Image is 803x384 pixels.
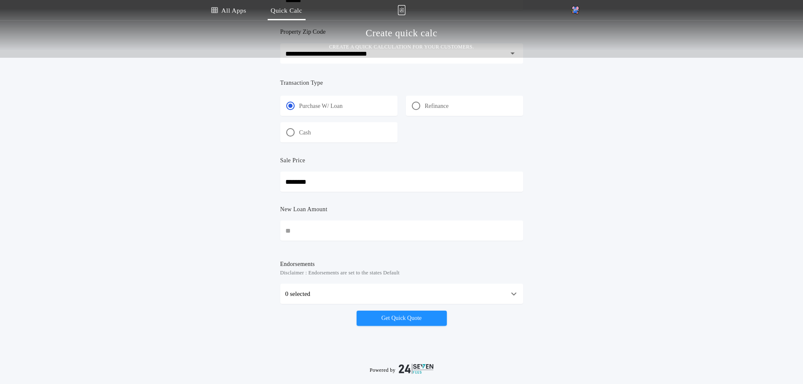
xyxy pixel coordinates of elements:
p: Refinance [425,102,449,110]
span: Endorsements [280,260,523,269]
input: Sale Price [280,172,523,192]
input: New Loan Amount [280,220,523,241]
p: Cash [299,129,311,137]
p: Create quick calc [366,27,438,40]
span: Disclaimer : Endorsements are set to the states Default [280,269,523,277]
img: logo [399,364,433,374]
img: vs-icon [571,6,579,14]
button: 0 selected [280,284,523,304]
p: Sale Price [280,156,306,165]
div: Powered by [370,364,433,374]
p: CREATE A QUICK CALCULATION FOR YOUR CUSTOMERS. [329,43,474,51]
p: Purchase W/ Loan [299,102,343,110]
p: 0 selected [285,289,311,299]
p: Transaction Type [280,79,523,87]
img: img [397,5,406,15]
button: Get Quick Quote [357,311,447,326]
p: New Loan Amount [280,205,328,214]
